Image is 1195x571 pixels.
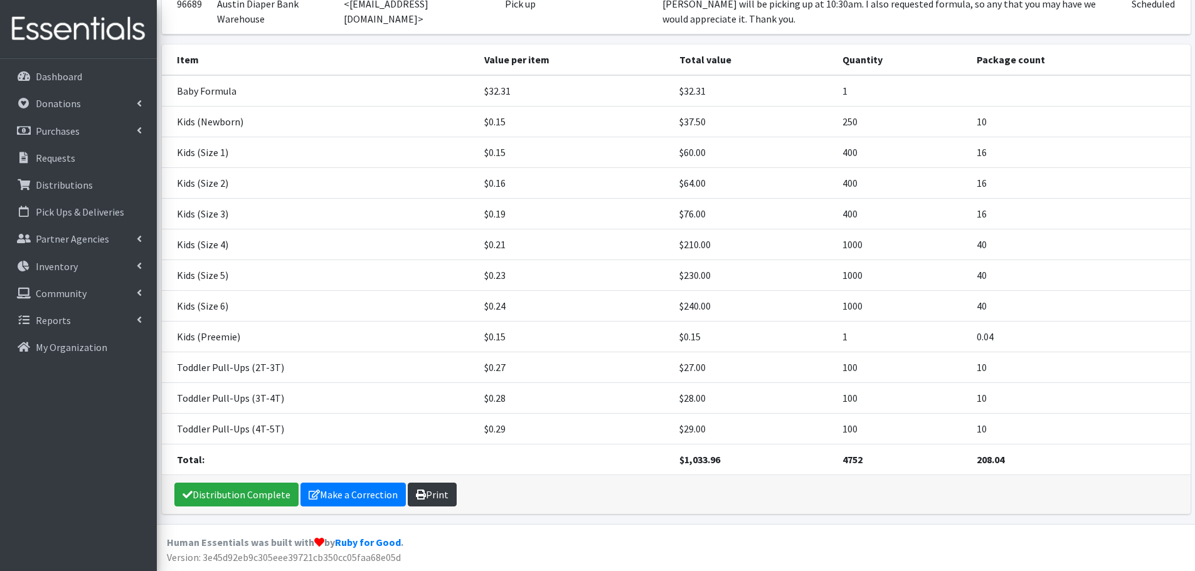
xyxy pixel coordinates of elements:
th: Quantity [835,45,969,75]
td: $240.00 [672,291,835,322]
p: My Organization [36,341,107,354]
p: Partner Agencies [36,233,109,245]
p: Donations [36,97,81,110]
td: $0.15 [672,322,835,352]
a: Reports [5,308,152,333]
p: Distributions [36,179,93,191]
td: 40 [969,291,1190,322]
th: Value per item [477,45,672,75]
a: Partner Agencies [5,226,152,251]
td: $0.28 [477,383,672,414]
td: Kids (Newborn) [162,107,477,137]
td: 1 [835,322,969,352]
td: 400 [835,168,969,199]
a: Distribution Complete [174,483,299,506]
td: 1000 [835,291,969,322]
th: Total value [672,45,835,75]
td: $0.15 [477,322,672,352]
td: Baby Formula [162,75,477,107]
img: HumanEssentials [5,8,152,50]
td: Kids (Size 2) [162,168,477,199]
td: Kids (Size 4) [162,229,477,260]
td: 40 [969,229,1190,260]
a: Purchases [5,118,152,144]
td: $27.00 [672,352,835,383]
a: Inventory [5,254,152,279]
td: 250 [835,107,969,137]
td: $32.31 [672,75,835,107]
a: Make a Correction [300,483,406,506]
td: $32.31 [477,75,672,107]
td: 400 [835,199,969,229]
a: Distributions [5,172,152,197]
td: Kids (Size 1) [162,137,477,168]
td: Kids (Size 3) [162,199,477,229]
td: 10 [969,383,1190,414]
td: 0.04 [969,322,1190,352]
p: Purchases [36,125,80,137]
td: 10 [969,107,1190,137]
td: 100 [835,352,969,383]
p: Inventory [36,260,78,273]
td: $0.23 [477,260,672,291]
a: Pick Ups & Deliveries [5,199,152,224]
td: 40 [969,260,1190,291]
td: Toddler Pull-Ups (4T-5T) [162,414,477,444]
td: $0.21 [477,229,672,260]
th: Item [162,45,477,75]
a: Ruby for Good [335,536,401,548]
td: Kids (Size 6) [162,291,477,322]
span: Version: 3e45d92eb9c305eee39721cb350cc05faa68e05d [167,551,401,563]
td: $29.00 [672,414,835,444]
p: Reports [36,314,71,327]
td: $230.00 [672,260,835,291]
td: $0.15 [477,107,672,137]
p: Requests [36,152,75,164]
td: Toddler Pull-Ups (2T-3T) [162,352,477,383]
td: 1000 [835,260,969,291]
td: Kids (Size 5) [162,260,477,291]
strong: Human Essentials was built with by . [167,536,403,548]
a: Community [5,281,152,306]
td: $0.19 [477,199,672,229]
td: 100 [835,414,969,444]
td: $60.00 [672,137,835,168]
a: Requests [5,145,152,170]
td: $0.27 [477,352,672,383]
strong: $1,033.96 [679,453,720,466]
td: $0.29 [477,414,672,444]
p: Pick Ups & Deliveries [36,206,124,218]
td: $28.00 [672,383,835,414]
strong: 208.04 [977,453,1004,466]
td: 100 [835,383,969,414]
td: $0.15 [477,137,672,168]
td: $0.16 [477,168,672,199]
a: Print [408,483,457,506]
strong: Total: [177,453,204,466]
td: 1000 [835,229,969,260]
a: Dashboard [5,64,152,89]
td: Toddler Pull-Ups (3T-4T) [162,383,477,414]
a: Donations [5,91,152,116]
p: Community [36,287,87,300]
td: $64.00 [672,168,835,199]
td: 16 [969,137,1190,168]
td: Kids (Preemie) [162,322,477,352]
strong: 4752 [842,453,863,466]
td: $76.00 [672,199,835,229]
td: $37.50 [672,107,835,137]
td: 400 [835,137,969,168]
a: My Organization [5,335,152,360]
td: 16 [969,168,1190,199]
p: Dashboard [36,70,82,83]
td: $210.00 [672,229,835,260]
th: Package count [969,45,1190,75]
td: 16 [969,199,1190,229]
td: $0.24 [477,291,672,322]
td: 10 [969,414,1190,444]
td: 10 [969,352,1190,383]
td: 1 [835,75,969,107]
